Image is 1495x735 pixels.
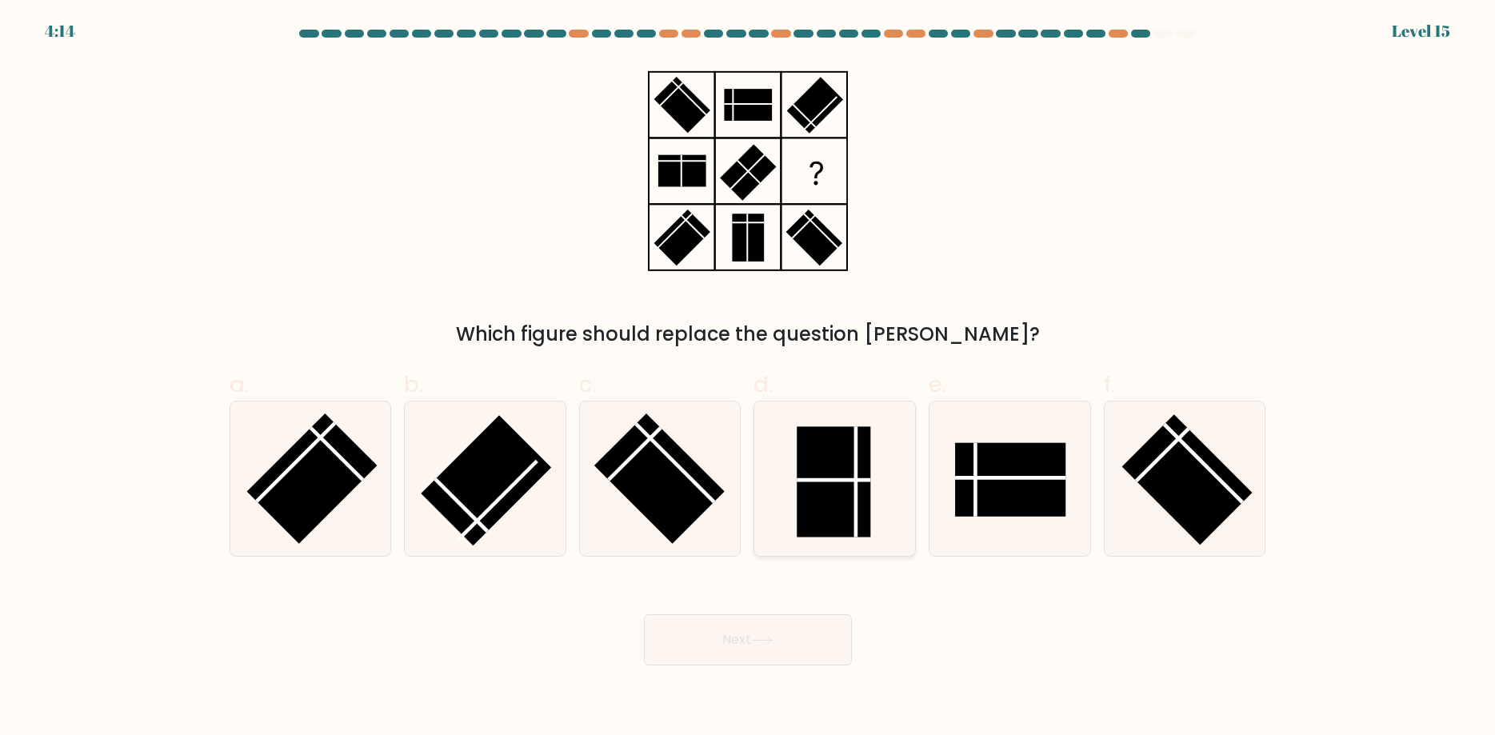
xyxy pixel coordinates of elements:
span: e. [929,369,946,400]
span: b. [404,369,423,400]
span: d. [753,369,773,400]
div: Which figure should replace the question [PERSON_NAME]? [239,320,1257,349]
div: 4:14 [45,19,75,43]
button: Next [644,614,852,665]
span: a. [230,369,249,400]
span: c. [579,369,597,400]
div: Level 15 [1392,19,1450,43]
span: f. [1104,369,1115,400]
